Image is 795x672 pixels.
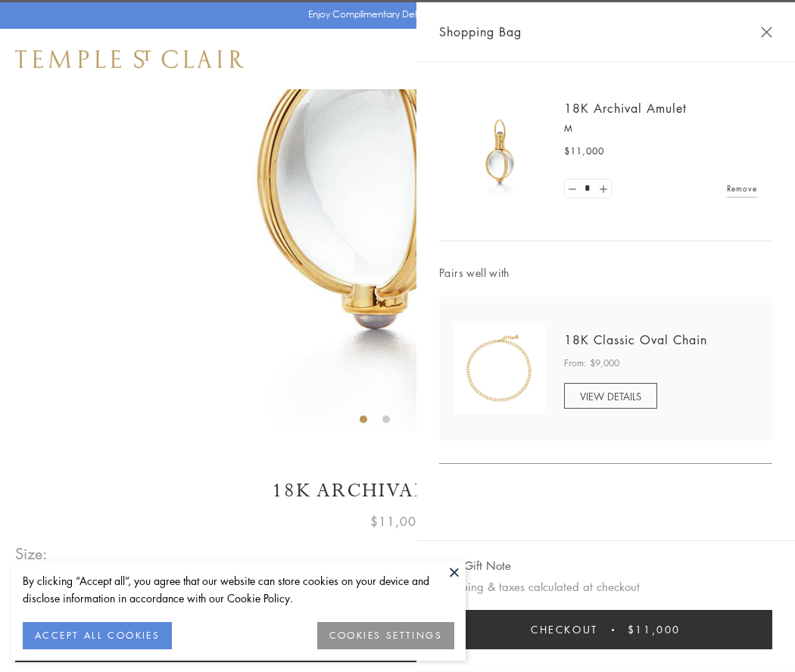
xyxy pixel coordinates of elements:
[23,622,172,649] button: ACCEPT ALL COOKIES
[564,356,619,371] span: From: $9,000
[564,121,757,136] p: M
[564,331,707,348] a: 18K Classic Oval Chain
[370,512,425,531] span: $11,000
[439,22,522,42] span: Shopping Bag
[564,100,687,117] a: 18K Archival Amulet
[439,264,772,282] span: Pairs well with
[564,383,657,409] a: VIEW DETAILS
[439,610,772,649] button: Checkout $11,000
[439,577,772,596] p: Shipping & taxes calculated at checkout
[564,144,604,159] span: $11,000
[531,621,598,638] span: Checkout
[15,478,780,504] h1: 18K Archival Amulet
[23,572,454,607] div: By clicking “Accept all”, you agree that our website can store cookies on your device and disclos...
[15,50,244,68] img: Temple St. Clair
[454,106,545,197] img: 18K Archival Amulet
[317,622,454,649] button: COOKIES SETTINGS
[761,26,772,38] button: Close Shopping Bag
[308,7,480,22] p: Enjoy Complimentary Delivery & Returns
[628,621,681,638] span: $11,000
[454,323,545,414] img: N88865-OV18
[595,179,610,198] a: Set quantity to 2
[439,556,511,575] button: Add Gift Note
[727,180,757,197] a: Remove
[15,541,48,566] span: Size:
[580,389,641,403] span: VIEW DETAILS
[565,179,580,198] a: Set quantity to 0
